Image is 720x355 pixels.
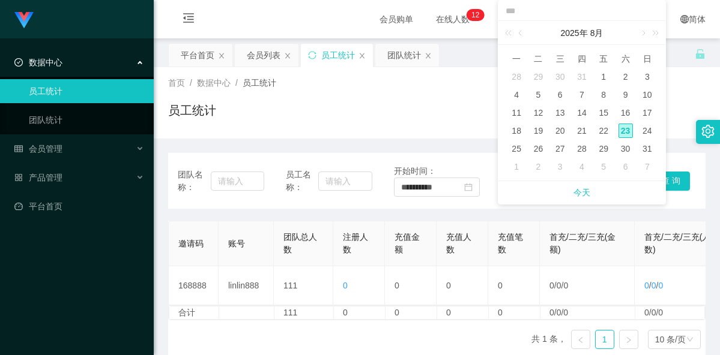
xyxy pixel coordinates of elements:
[596,142,611,156] div: 29
[637,86,658,104] td: 2025年8月10日
[549,68,571,86] td: 2025年7月30日
[540,266,635,305] td: / /
[506,122,527,140] td: 2025年8月18日
[596,330,614,348] a: 1
[593,86,614,104] td: 2025年8月8日
[646,21,661,45] a: 下一年 (Control键加右方向键)
[476,9,480,21] p: 2
[571,68,593,86] td: 2025年7月31日
[531,70,545,84] div: 29
[575,88,589,102] div: 7
[516,21,527,45] a: 上个月 (翻页上键)
[589,21,605,45] a: 8月
[527,158,549,176] td: 2025年9月2日
[553,88,567,102] div: 6
[655,330,686,348] div: 10 条/页
[614,104,636,122] td: 2025年8月16日
[637,68,658,86] td: 2025年8月3日
[247,44,280,67] div: 会员列表
[274,306,334,319] td: 111
[471,9,476,21] p: 1
[169,306,219,319] td: 合计
[29,79,144,103] a: 员工统计
[395,232,420,254] span: 充值金额
[169,266,219,305] td: 168888
[394,166,436,176] span: 开始时间：
[593,50,614,68] th: 周五
[557,281,561,290] span: 0
[553,142,567,156] div: 27
[553,160,567,174] div: 3
[321,44,355,67] div: 员工统计
[614,86,636,104] td: 2025年8月9日
[571,122,593,140] td: 2025年8月21日
[614,140,636,158] td: 2025年8月30日
[644,281,649,290] span: 0
[228,239,245,248] span: 账号
[14,173,23,182] i: 图标: appstore-o
[637,53,658,64] span: 日
[573,181,590,204] a: 今天
[506,68,527,86] td: 2025年7月28日
[168,1,209,39] i: 图标: menu-fold
[506,104,527,122] td: 2025年8月11日
[14,58,62,67] span: 数据中心
[658,281,663,290] span: 0
[506,158,527,176] td: 2025年9月1日
[506,140,527,158] td: 2025年8月25日
[531,160,545,174] div: 2
[178,169,211,194] span: 团队名称：
[619,142,633,156] div: 30
[488,266,540,305] td: 0
[614,158,636,176] td: 2025年9月6日
[637,21,648,45] a: 下个月 (翻页下键)
[575,160,589,174] div: 4
[619,160,633,174] div: 6
[334,306,386,319] td: 0
[553,70,567,84] div: 30
[563,281,568,290] span: 0
[640,70,655,84] div: 3
[527,53,549,64] span: 二
[168,101,216,119] h1: 员工统计
[286,169,319,194] span: 员工名称：
[509,160,524,174] div: 1
[527,122,549,140] td: 2025年8月19日
[652,281,656,290] span: 0
[619,88,633,102] div: 9
[358,52,366,59] i: 图标: close
[509,70,524,84] div: 28
[527,68,549,86] td: 2025年7月29日
[549,53,571,64] span: 三
[549,50,571,68] th: 周三
[571,86,593,104] td: 2025年8月7日
[614,122,636,140] td: 2025年8月23日
[218,52,225,59] i: 图标: close
[571,104,593,122] td: 2025年8月14日
[625,336,632,344] i: 图标: right
[492,15,538,23] span: 充值订单
[190,78,192,88] span: /
[527,104,549,122] td: 2025年8月12日
[274,266,333,305] td: 111
[593,122,614,140] td: 2025年8月22日
[637,158,658,176] td: 2025年9月7日
[637,140,658,158] td: 2025年8月31日
[553,106,567,120] div: 13
[614,53,636,64] span: 六
[593,140,614,158] td: 2025年8月29日
[553,124,567,138] div: 20
[343,281,348,290] span: 0
[14,145,23,153] i: 图标: table
[14,173,62,182] span: 产品管理
[640,106,655,120] div: 17
[593,104,614,122] td: 2025年8月15日
[343,232,368,254] span: 注册人数
[680,15,689,23] i: 图标: global
[464,183,473,191] i: 图标: calendar
[425,52,432,59] i: 图标: close
[549,281,554,290] span: 0
[14,144,62,154] span: 会员管理
[467,9,484,21] sup: 12
[596,70,611,84] div: 1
